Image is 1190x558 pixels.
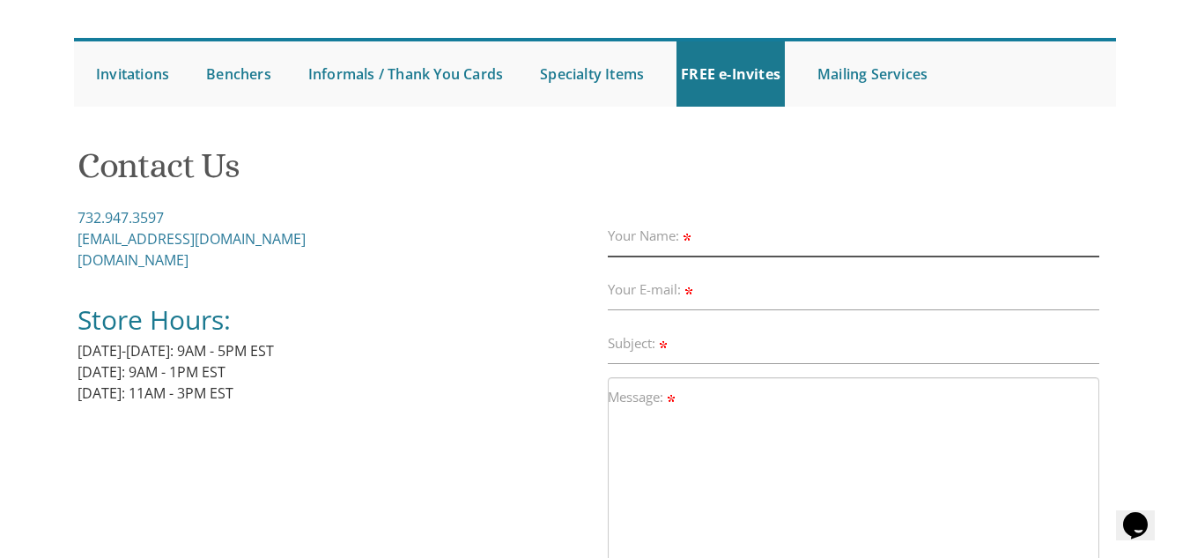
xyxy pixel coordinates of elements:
[78,146,1112,198] h1: Contact Us
[78,250,188,270] a: [DOMAIN_NAME]
[684,287,692,295] img: Required
[78,207,595,425] div: [DATE]-[DATE]: 9AM - 5PM EST [DATE]: 9AM - 1PM EST [DATE]: 11AM - 3PM EST
[78,208,164,227] a: 732.947.3597
[92,41,174,107] a: Invitations
[608,334,670,353] label: Subject:
[667,395,675,403] img: Required
[304,41,507,107] a: Informals / Thank You Cards
[202,41,276,107] a: Benchers
[78,229,306,249] a: [EMAIL_ADDRESS][DOMAIN_NAME]
[813,41,932,107] a: Mailing Services
[683,234,691,242] img: Required
[608,280,696,299] label: Your E-mail:
[676,41,785,107] a: FREE e-Invites
[536,41,648,107] a: Specialty Items
[608,227,694,245] label: Your Name:
[608,388,678,406] label: Message:
[1116,487,1172,540] iframe: chat widget
[659,341,667,349] img: Required
[78,305,595,336] h2: Store Hours:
